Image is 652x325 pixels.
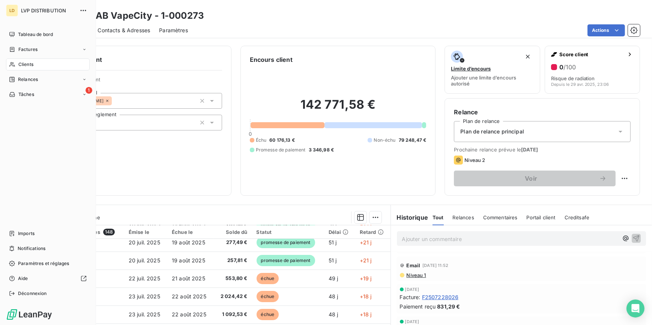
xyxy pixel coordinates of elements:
[360,229,386,235] div: Retard
[400,293,421,301] span: Facture :
[551,82,609,87] span: Depuis le 29 avr. 2025, 23:06
[218,229,248,235] div: Solde dû
[18,245,45,252] span: Notifications
[451,66,491,72] span: Limite d’encours
[257,237,315,248] span: promesse de paiement
[626,300,644,318] div: Open Intercom Messenger
[218,239,248,246] span: 277,49 €
[129,229,163,235] div: Émise le
[527,214,556,220] span: Portail client
[309,147,334,153] span: 3 346,98 €
[407,262,421,268] span: Email
[172,239,205,246] span: 19 août 2025
[329,311,338,318] span: 48 j
[218,275,248,282] span: 553,80 €
[18,290,47,297] span: Déconnexion
[400,303,436,310] span: Paiement reçu
[422,293,459,301] span: F2507228026
[18,91,34,98] span: Tâches
[18,260,69,267] span: Paramètres et réglages
[269,137,295,144] span: 60 176,13 €
[250,55,293,64] h6: Encours client
[374,137,395,144] span: Non-échu
[257,273,279,284] span: échue
[21,7,75,13] span: LVP DISTRIBUTION
[172,293,206,300] span: 22 août 2025
[129,311,160,318] span: 23 juil. 2025
[559,63,576,71] h6: 0
[405,287,419,292] span: [DATE]
[18,230,35,237] span: Imports
[445,46,540,94] button: Limite d’encoursAjouter une limite d’encours autorisé
[405,319,419,324] span: [DATE]
[433,214,444,220] span: Tout
[18,31,53,38] span: Tableau de bord
[454,108,631,117] h6: Relance
[454,171,616,186] button: Voir
[249,131,252,137] span: 0
[18,275,28,282] span: Aide
[159,27,188,34] span: Paramètres
[257,309,279,320] span: échue
[18,76,38,83] span: Relances
[172,229,209,235] div: Échue le
[587,24,625,36] button: Actions
[103,229,115,235] span: 148
[6,4,18,16] div: LD
[256,137,267,144] span: Échu
[6,273,90,285] a: Aide
[218,257,248,264] span: 257,81 €
[460,128,524,135] span: Plan de relance principal
[464,157,485,163] span: Niveau 2
[18,46,38,53] span: Factures
[391,213,428,222] h6: Historique
[129,239,160,246] span: 20 juil. 2025
[86,87,92,94] span: 1
[172,257,205,264] span: 19 août 2025
[329,229,351,235] div: Délai
[559,51,624,57] span: Score client
[563,63,576,71] span: /100
[98,27,150,34] span: Contacts & Adresses
[172,311,206,318] span: 22 août 2025
[256,147,306,153] span: Promesse de paiement
[329,275,338,282] span: 49 j
[399,137,427,144] span: 79 248,47 €
[218,311,248,318] span: 1 092,53 €
[250,97,427,120] h2: 142 771,58 €
[329,239,337,246] span: 51 j
[463,175,599,181] span: Voir
[551,75,595,81] span: Risque de radiation
[45,55,222,64] h6: Informations client
[129,275,160,282] span: 22 juil. 2025
[18,61,33,68] span: Clients
[257,255,315,266] span: promesse de paiement
[60,76,222,87] span: Propriétés Client
[545,46,640,94] button: Score client0/100Risque de radiationDepuis le 29 avr. 2025, 23:06
[329,257,337,264] span: 51 j
[360,239,372,246] span: +21 j
[565,214,590,220] span: Creditsafe
[360,275,372,282] span: +19 j
[218,293,248,300] span: 2 024,42 €
[483,214,518,220] span: Commentaires
[451,75,533,87] span: Ajouter une limite d’encours autorisé
[422,263,448,268] span: [DATE] 11:52
[257,291,279,302] span: échue
[360,293,372,300] span: +18 j
[172,275,205,282] span: 21 août 2025
[329,293,338,300] span: 48 j
[257,229,320,235] div: Statut
[437,303,460,310] span: 831,29 €
[66,9,204,22] h3: SOREFAB VapeCity - 1-000273
[96,119,102,126] input: Ajouter une valeur
[112,97,118,104] input: Ajouter une valeur
[360,257,372,264] span: +21 j
[6,309,53,321] img: Logo LeanPay
[521,147,538,153] span: [DATE]
[453,214,474,220] span: Relances
[360,311,372,318] span: +18 j
[129,257,160,264] span: 20 juil. 2025
[406,272,426,278] span: Niveau 1
[454,147,631,153] span: Prochaine relance prévue le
